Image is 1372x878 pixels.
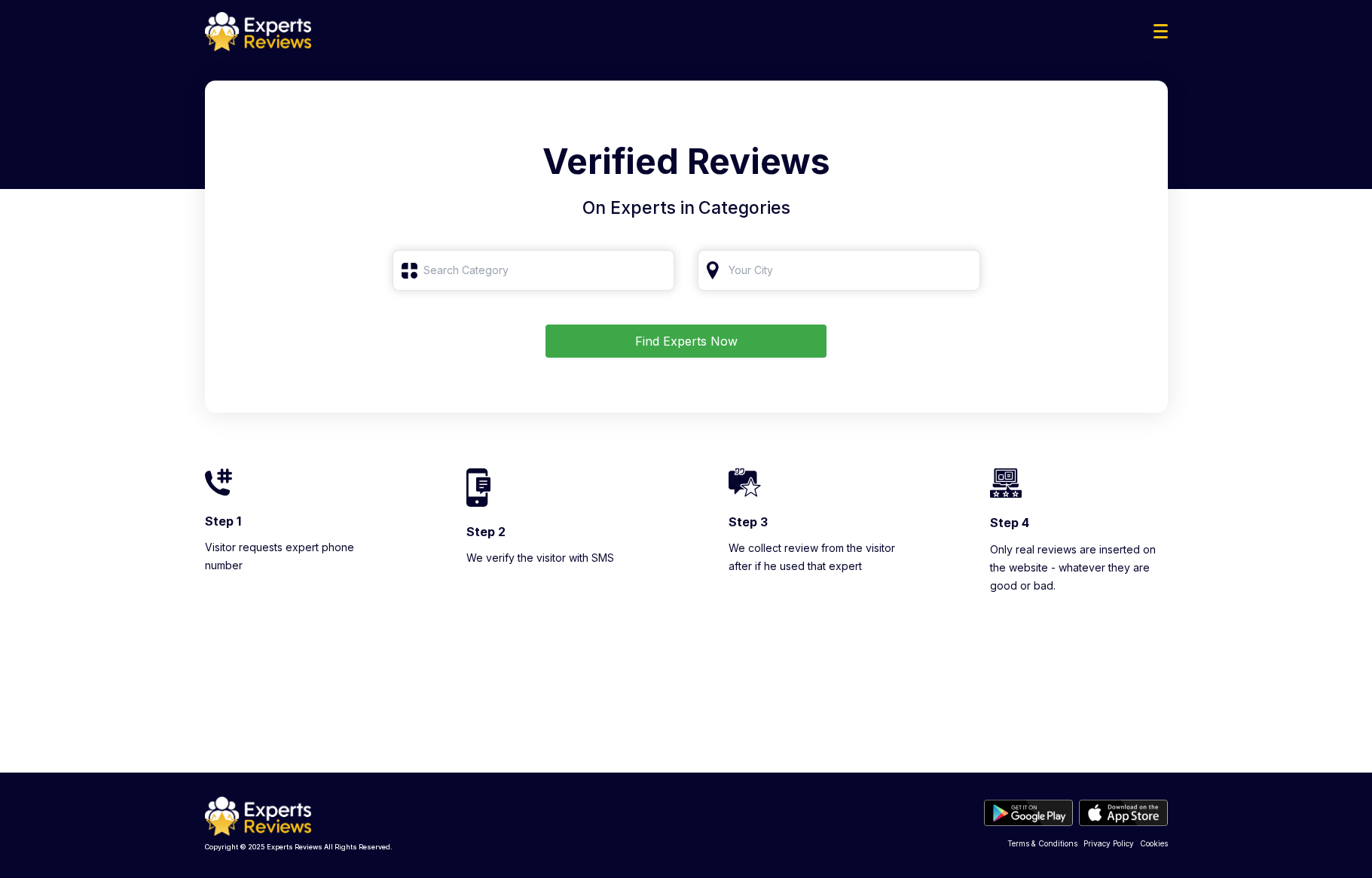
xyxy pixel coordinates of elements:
img: homeIcon3 [729,468,761,497]
p: Copyright © 2025 Experts Reviews All Rights Reserved. [205,842,393,852]
img: logo [205,12,311,51]
h3: Step 3 [729,514,906,530]
p: We verify the visitor with SMS [466,549,644,567]
h4: On Experts in Categories [223,195,1150,221]
img: Menu Icon [1154,24,1168,38]
h3: Step 4 [990,514,1168,531]
p: Only real reviews are inserted on the website - whatever they are good or bad. [990,541,1168,595]
p: Visitor requests expert phone number [205,538,383,575]
input: Search Category [393,250,675,291]
a: Cookies [1140,838,1168,849]
img: homeIcon4 [990,468,1022,498]
img: homeIcon1 [205,468,232,496]
img: logo [205,797,311,836]
img: homeIcon2 [466,468,490,506]
img: play store btn [984,800,1073,826]
h3: Step 2 [466,523,644,540]
a: Terms & Conditions [1007,838,1077,849]
img: apple store btn [1079,800,1168,826]
p: We collect review from the visitor after if he used that expert [729,539,906,575]
h3: Step 1 [205,513,383,529]
a: Privacy Policy [1083,838,1134,849]
h1: Verified Reviews [223,136,1150,195]
input: Your City [698,250,980,291]
button: Find Experts Now [545,325,827,358]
